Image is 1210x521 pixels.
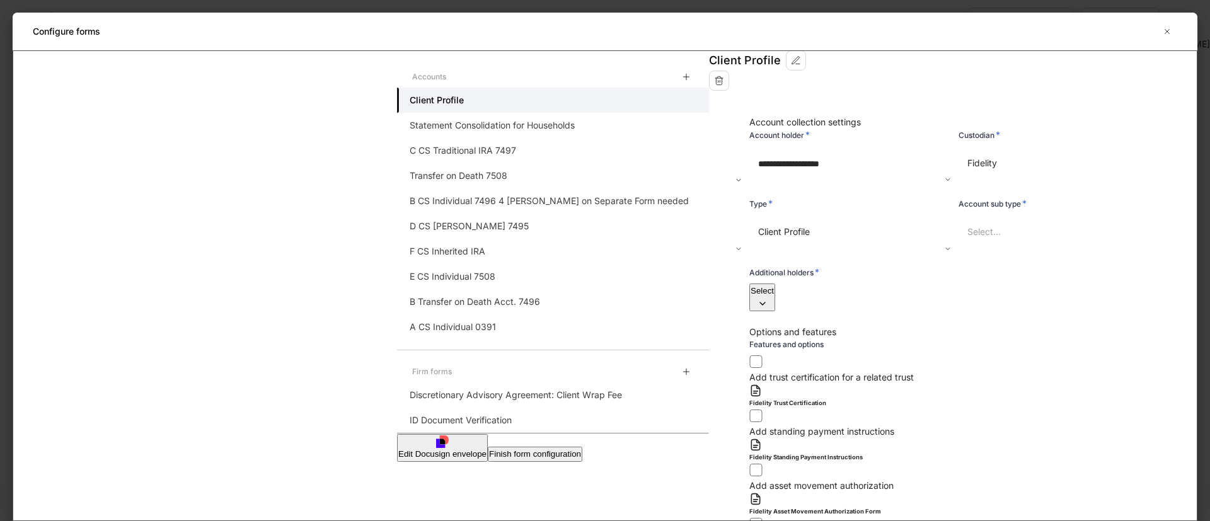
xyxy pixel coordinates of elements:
[397,163,709,188] a: Transfer on Death 7508
[412,360,452,382] div: Firm forms
[410,245,485,258] p: F CS Inherited IRA
[959,129,1000,141] h6: Custodian
[33,25,100,38] h5: Configure forms
[410,389,622,401] p: Discretionary Advisory Agreement: Client Wrap Fee
[410,119,575,132] p: Statement Consolidation for Households
[410,169,507,182] p: Transfer on Death 7508
[749,505,1157,518] h6: Fidelity Asset Movement Authorization Form
[749,480,894,491] span: Add asset movement authorization
[410,414,512,427] p: ID Document Verification
[489,448,581,461] div: Finish form configuration
[397,214,709,239] a: D CS [PERSON_NAME] 7495
[397,239,709,264] a: F CS Inherited IRA
[397,408,709,433] a: ID Document Verification
[410,144,516,157] p: C CS Traditional IRA 7497
[397,382,709,408] a: Discretionary Advisory Agreement: Client Wrap Fee
[488,447,582,462] button: Finish form configuration
[749,129,810,141] h6: Account holder
[397,188,709,214] a: B CS Individual 7496 4 [PERSON_NAME] on Separate Form needed
[398,448,487,461] div: Edit Docusign envelope
[412,66,446,88] div: Accounts
[410,94,464,106] h5: Client Profile
[397,138,709,163] a: C CS Traditional IRA 7497
[959,197,1027,210] h6: Account sub type
[959,215,1187,248] div: Select...
[709,53,781,68] div: Client Profile
[397,113,709,138] a: Statement Consolidation for Households
[749,215,977,248] div: Client Profile
[751,285,774,297] p: Select
[959,146,1187,180] div: Fidelity
[749,451,1157,464] h6: Fidelity Standing Payment Instructions
[397,264,709,289] a: E CS Individual 7508
[749,397,1157,409] h6: Fidelity Trust Certification
[749,372,914,382] span: Add trust certification for a related trust
[397,434,488,462] button: Edit Docusign envelope
[749,266,819,278] h6: Additional holders
[410,270,495,283] p: E CS Individual 7508
[397,289,709,314] a: B Transfer on Death Acct. 7496
[749,326,836,338] div: Options and features
[410,321,496,333] p: A CS Individual 0391
[749,197,773,210] h6: Type
[410,220,529,232] p: D CS [PERSON_NAME] 7495
[410,195,689,207] p: B CS Individual 7496 4 [PERSON_NAME] on Separate Form needed
[397,88,709,113] a: Client Profile
[410,295,540,308] p: B Transfer on Death Acct. 7496
[749,283,775,311] button: Select
[397,314,709,340] a: A CS Individual 0391
[749,426,894,437] span: Add standing payment instructions
[749,338,824,350] h6: Features and options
